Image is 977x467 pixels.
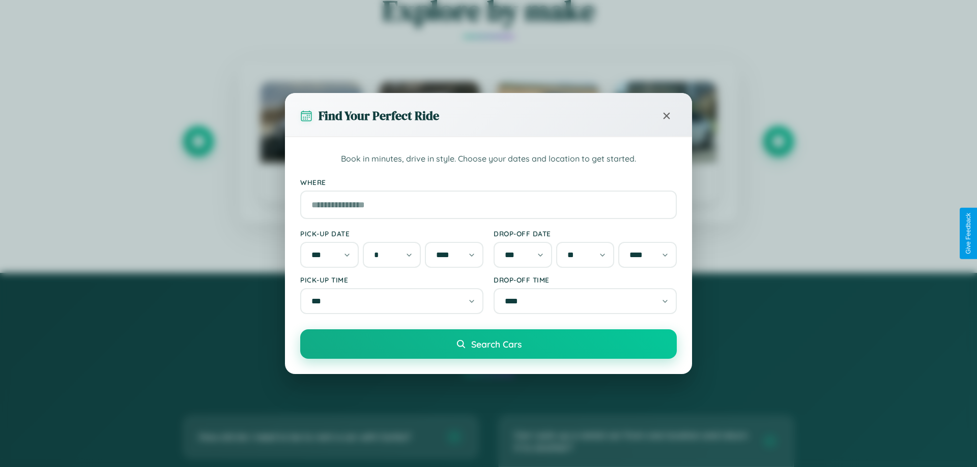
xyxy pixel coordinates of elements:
label: Drop-off Time [494,275,677,284]
label: Drop-off Date [494,229,677,238]
label: Pick-up Time [300,275,483,284]
label: Pick-up Date [300,229,483,238]
label: Where [300,178,677,186]
p: Book in minutes, drive in style. Choose your dates and location to get started. [300,152,677,166]
span: Search Cars [471,338,522,350]
h3: Find Your Perfect Ride [319,107,439,124]
button: Search Cars [300,329,677,359]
